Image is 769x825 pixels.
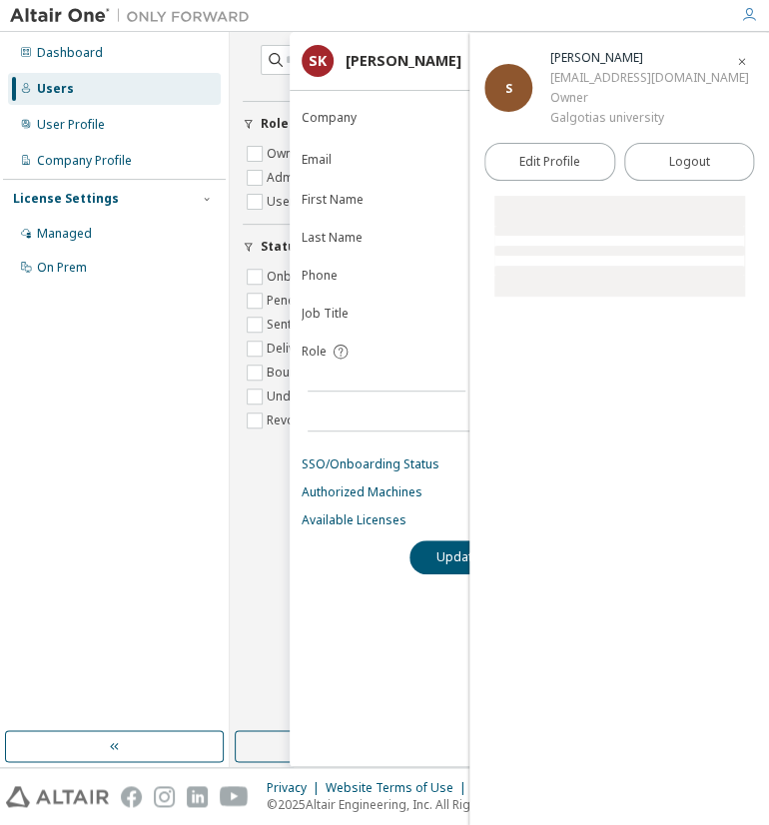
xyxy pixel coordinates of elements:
[220,786,249,807] img: youtube.svg
[261,116,289,132] span: Role
[302,192,483,208] label: First Name
[505,80,512,97] span: S
[550,48,749,68] div: Shiwam Kumar
[243,225,445,269] button: Status
[37,81,74,97] div: Users
[37,153,132,169] div: Company Profile
[267,780,326,796] div: Privacy
[302,45,334,77] div: SK
[267,337,326,361] label: Delivered
[267,409,320,432] label: Revoked
[519,154,580,170] span: Edit Profile
[243,85,445,101] a: Clear all
[326,780,472,796] div: Website Terms of Use
[302,484,757,500] a: Authorized Machines
[668,152,709,172] span: Logout
[261,239,303,255] span: Status
[37,260,87,276] div: On Prem
[37,117,105,133] div: User Profile
[302,306,483,322] label: Job Title
[624,143,755,181] button: Logout
[302,512,757,528] a: Available Licenses
[267,796,575,813] p: © 2025 Altair Engineering, Inc. All Rights Reserved.
[187,786,208,807] img: linkedin.svg
[267,142,309,166] label: Owner
[37,45,103,61] div: Dashboard
[10,6,260,26] img: Altair One
[550,88,749,108] div: Owner
[267,385,349,409] label: Under Review
[267,265,339,289] label: Onboarded
[6,786,109,807] img: altair_logo.svg
[243,102,445,146] button: Role
[267,361,322,385] label: Bounced
[484,143,615,181] a: Edit Profile
[13,191,119,207] div: License Settings
[37,226,92,242] div: Managed
[550,68,749,88] div: [EMAIL_ADDRESS][DOMAIN_NAME]
[409,540,505,574] button: Update
[302,152,483,168] label: Email
[346,53,461,69] div: [PERSON_NAME]
[121,786,142,807] img: facebook.svg
[302,344,327,360] span: Role
[267,313,296,337] label: Sent
[550,108,749,128] div: Galgotias university
[267,166,308,190] label: Admin
[302,268,483,284] label: Phone
[302,110,483,126] label: Company
[267,289,318,313] label: Pending
[154,786,175,807] img: instagram.svg
[302,230,483,246] label: Last Name
[302,456,757,472] a: SSO/Onboarding Status
[267,190,299,214] label: User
